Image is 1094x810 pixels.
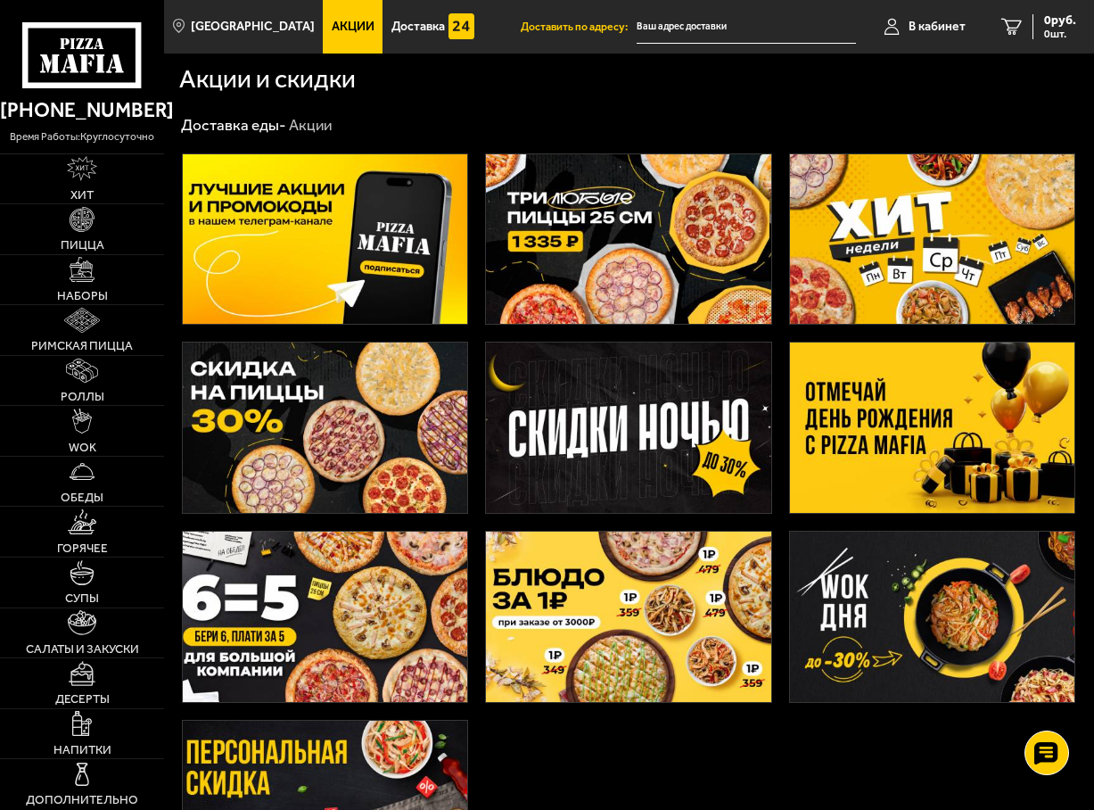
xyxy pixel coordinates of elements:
[637,11,855,44] span: улица Кораблестроителей, 40к1
[909,21,966,33] span: В кабинет
[448,13,474,39] img: 15daf4d41897b9f0e9f617042186c801.svg
[179,66,356,92] h1: Акции и скидки
[69,442,96,454] span: WOK
[57,290,108,302] span: Наборы
[65,592,99,605] span: Супы
[181,116,286,134] a: Доставка еды-
[637,11,855,44] input: Ваш адрес доставки
[61,492,103,504] span: Обеды
[26,794,138,806] span: Дополнительно
[55,693,110,706] span: Десерты
[53,744,111,756] span: Напитки
[1044,29,1076,39] span: 0 шт.
[332,21,374,33] span: Акции
[57,542,108,555] span: Горячее
[61,391,104,403] span: Роллы
[191,21,315,33] span: [GEOGRAPHIC_DATA]
[31,340,133,352] span: Римская пицца
[61,239,104,252] span: Пицца
[70,189,94,202] span: Хит
[391,21,445,33] span: Доставка
[521,21,637,32] span: Доставить по адресу:
[26,643,139,656] span: Салаты и закуски
[289,115,332,135] div: Акции
[1044,14,1076,27] span: 0 руб.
